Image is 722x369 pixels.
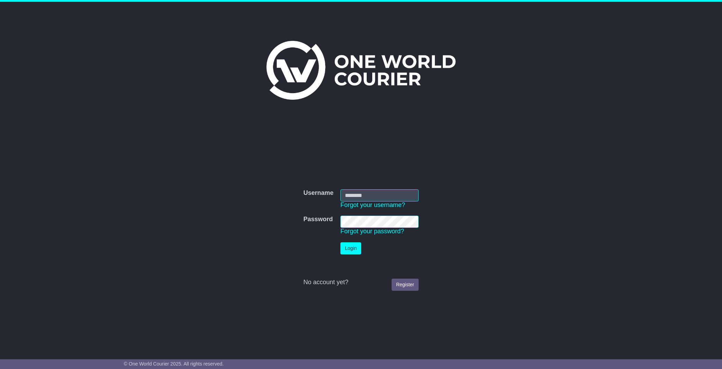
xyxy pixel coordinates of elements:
div: No account yet? [303,279,419,286]
a: Register [392,279,419,291]
a: Forgot your username? [340,201,405,208]
label: Username [303,189,333,197]
label: Password [303,216,333,223]
a: Forgot your password? [340,228,404,235]
img: One World [266,41,455,100]
span: © One World Courier 2025. All rights reserved. [124,361,224,367]
button: Login [340,242,361,254]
